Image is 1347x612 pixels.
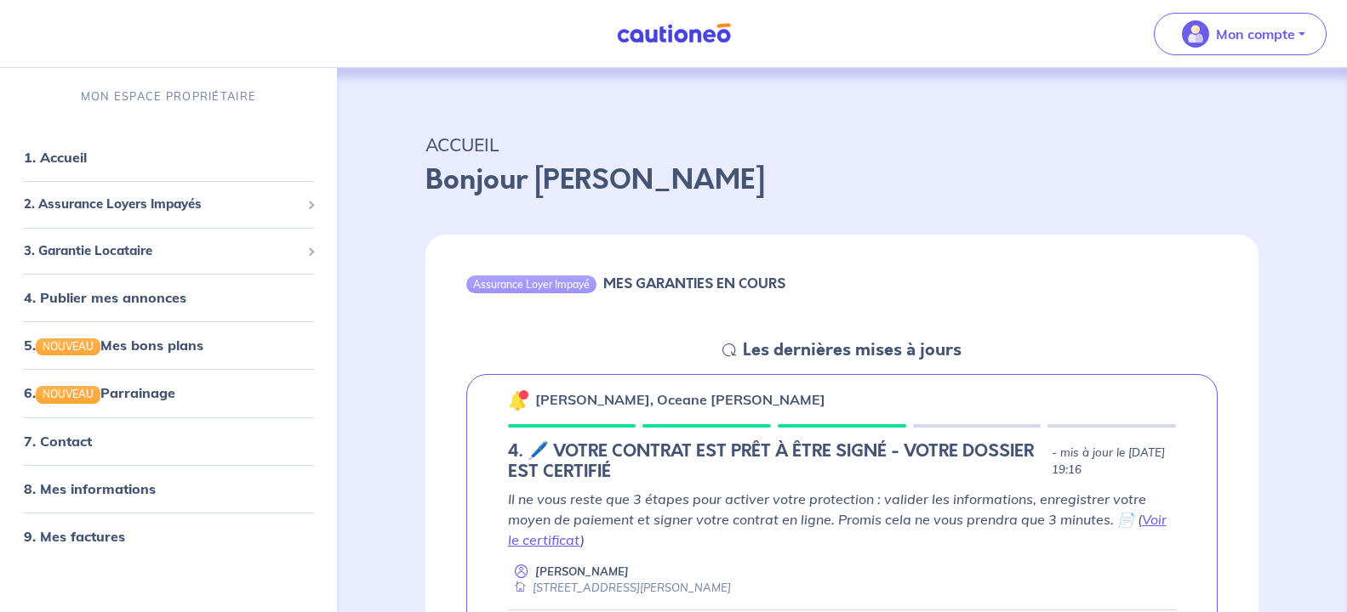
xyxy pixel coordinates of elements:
p: Bonjour [PERSON_NAME] [425,160,1259,201]
div: 8. Mes informations [7,472,330,506]
h5: 4. 🖊️ VOTRE CONTRAT EST PRÊT À ÊTRE SIGNÉ - VOTRE DOSSIER EST CERTIFIÉ [508,441,1045,482]
div: 7. Contact [7,424,330,458]
a: 8. Mes informations [24,480,156,497]
a: 7. Contact [24,433,92,450]
p: Il ne vous reste que 3 étapes pour activer votre protection : valider les informations, enregistr... [508,489,1176,550]
button: illu_account_valid_menu.svgMon compte [1154,13,1327,55]
a: 1. Accueil [24,149,87,166]
img: illu_account_valid_menu.svg [1182,20,1209,48]
p: ACCUEIL [425,129,1259,160]
p: Mon compte [1216,24,1295,44]
a: Voir le certificat [508,511,1167,548]
a: 4. Publier mes annonces [24,289,186,306]
a: 9. Mes factures [24,528,125,545]
div: 1. Accueil [7,140,330,174]
div: 3. Garantie Locataire [7,235,330,268]
a: 6.NOUVEAUParrainage [24,384,175,401]
img: Cautioneo [610,23,738,44]
p: - mis à jour le [DATE] 19:16 [1052,445,1176,479]
div: 9. Mes factures [7,519,330,553]
span: 3. Garantie Locataire [24,241,300,261]
img: 🔔 [508,390,528,411]
div: 6.NOUVEAUParrainage [7,376,330,410]
div: 5.NOUVEAUMes bons plans [7,328,330,362]
p: MON ESPACE PROPRIÉTAIRE [81,88,256,105]
div: Assurance Loyer Impayé [466,275,596,292]
div: state: CONTRACT-INFO-IN-PROGRESS, Context: NEW,CHOOSE-CERTIFICATE,COLOCATION,LESSOR-DOCUMENTS [508,441,1176,482]
a: 5.NOUVEAUMes bons plans [24,337,203,354]
div: 2. Assurance Loyers Impayés [7,188,330,221]
h6: MES GARANTIES EN COURS [603,275,785,292]
div: [STREET_ADDRESS][PERSON_NAME] [508,580,731,596]
div: 4. Publier mes annonces [7,280,330,314]
span: 2. Assurance Loyers Impayés [24,195,300,214]
p: [PERSON_NAME] [535,564,629,580]
h5: Les dernières mises à jours [743,340,962,360]
p: [PERSON_NAME], Oceane [PERSON_NAME] [535,389,825,410]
